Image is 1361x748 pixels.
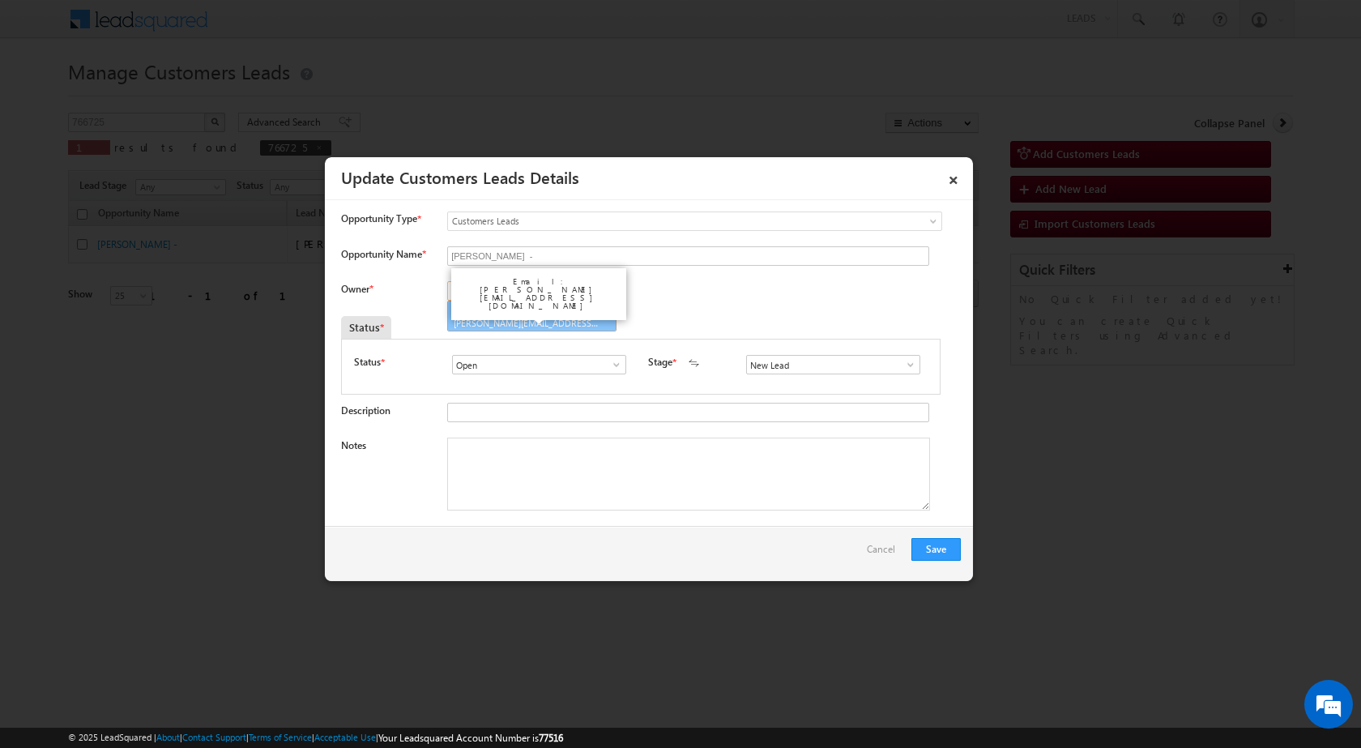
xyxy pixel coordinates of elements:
[341,248,425,260] label: Opportunity Name
[378,732,563,744] span: Your Leadsquared Account Number is
[911,538,961,561] button: Save
[458,273,620,314] div: Email: [PERSON_NAME][EMAIL_ADDRESS][DOMAIN_NAME]
[539,732,563,744] span: 77516
[341,316,391,339] div: Status
[896,357,916,373] a: Show All Items
[602,357,622,373] a: Show All Items
[447,212,942,231] a: Customers Leads
[940,163,967,191] a: ×
[867,538,903,569] a: Cancel
[452,355,626,374] input: Type to Search
[249,732,312,742] a: Terms of Service
[341,283,373,295] label: Owner
[341,212,417,226] span: Opportunity Type
[341,165,579,188] a: Update Customers Leads Details
[266,8,305,47] div: Minimize live chat window
[746,355,920,374] input: Type to Search
[84,85,272,106] div: Chat with us now
[341,404,390,417] label: Description
[648,355,672,370] label: Stage
[220,499,294,521] em: Start Chat
[341,439,366,451] label: Notes
[28,85,68,106] img: d_60004797649_company_0_60004797649
[68,730,563,746] span: © 2025 LeadSquared | | | | |
[354,355,381,370] label: Status
[21,150,296,485] textarea: Type your message and hit 'Enter'
[314,732,376,742] a: Acceptable Use
[182,732,246,742] a: Contact Support
[448,214,876,229] span: Customers Leads
[156,732,180,742] a: About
